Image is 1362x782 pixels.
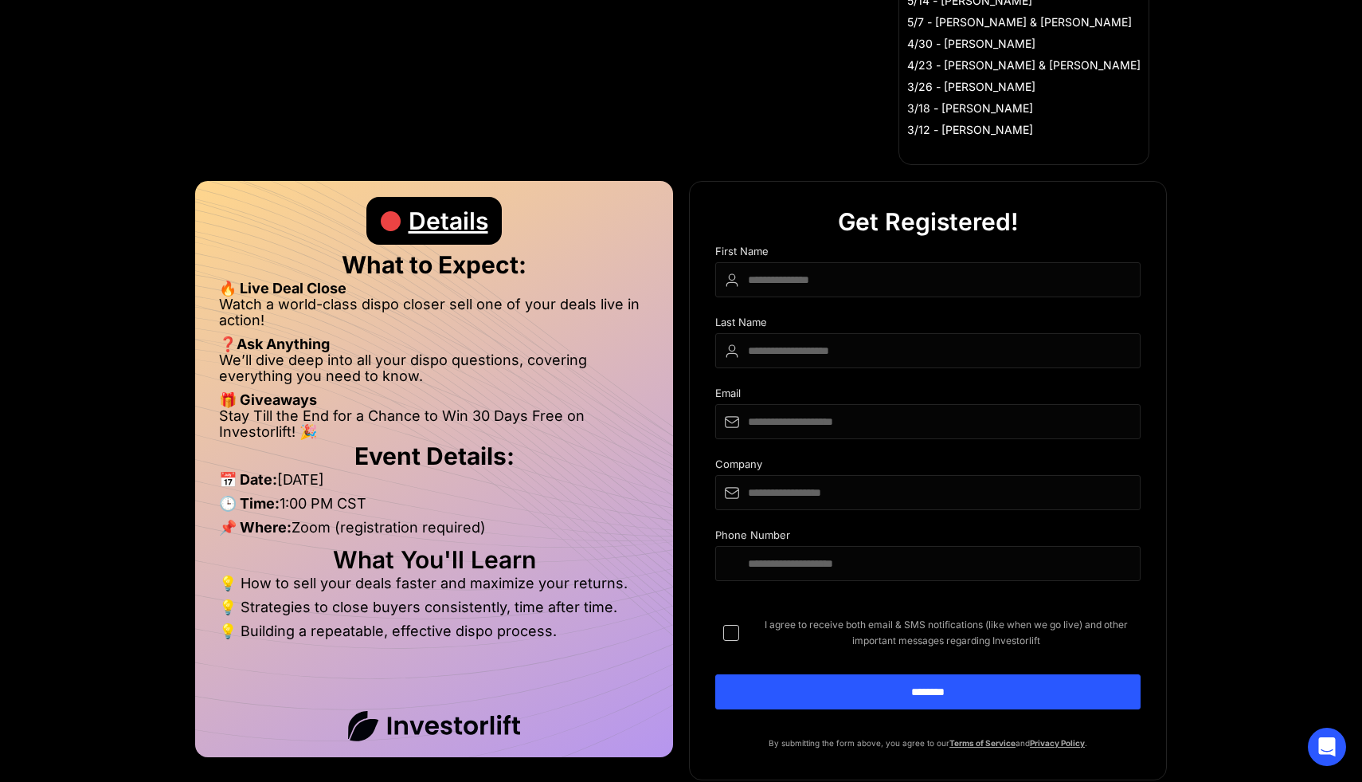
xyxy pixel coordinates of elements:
[1308,728,1346,766] div: Open Intercom Messenger
[715,529,1141,546] div: Phone Number
[949,738,1016,748] a: Terms of Service
[219,472,649,496] li: [DATE]
[219,496,649,520] li: 1:00 PM CST
[409,197,488,245] div: Details
[219,297,649,336] li: Watch a world-class dispo closer sell one of your deals live in action!
[219,552,649,568] h2: What You'll Learn
[219,408,649,440] li: Stay Till the End for a Chance to Win 30 Days Free on Investorlift! 🎉
[219,352,649,392] li: We’ll dive deep into all your dispo questions, covering everything you need to know.
[715,246,1141,262] div: First Name
[752,617,1141,649] span: I agree to receive both email & SMS notifications (like when we go live) and other important mess...
[219,391,317,408] strong: 🎁 Giveaways
[715,387,1141,404] div: Email
[838,198,1019,246] div: Get Registered!
[715,458,1141,475] div: Company
[219,520,649,544] li: Zoom (registration required)
[342,250,526,279] strong: What to Expect:
[1030,738,1085,748] a: Privacy Policy
[219,576,649,599] li: 💡 How to sell your deals faster and maximize your returns.
[715,316,1141,333] div: Last Name
[219,519,292,536] strong: 📌 Where:
[715,735,1141,751] p: By submitting the form above, you agree to our and .
[219,623,649,639] li: 💡 Building a repeatable, effective dispo process.
[219,599,649,623] li: 💡 Strategies to close buyers consistently, time after time.
[219,280,346,297] strong: 🔥 Live Deal Close
[219,495,280,512] strong: 🕒 Time:
[219,336,330,352] strong: ❓Ask Anything
[219,471,277,488] strong: 📅 Date:
[715,246,1141,735] form: DIspo Day Main Form
[354,442,515,470] strong: Event Details:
